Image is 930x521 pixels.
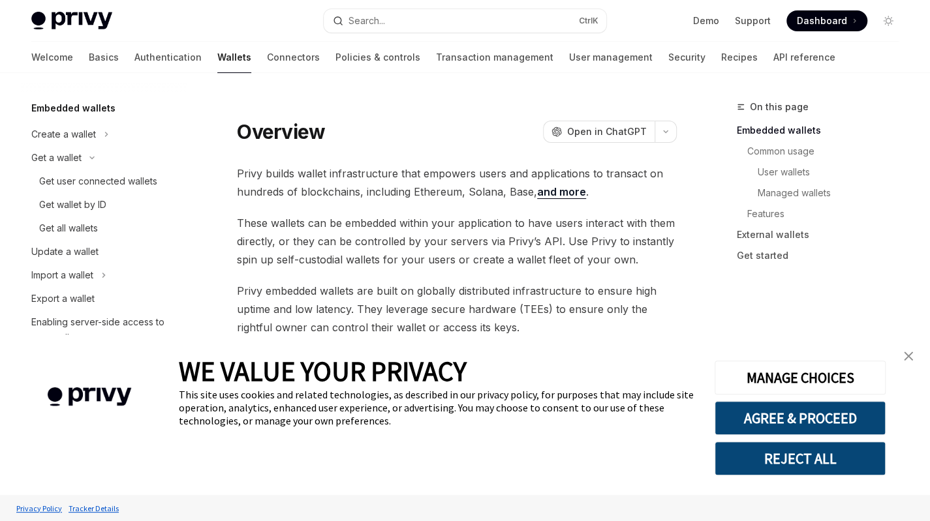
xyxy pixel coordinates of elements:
[31,100,116,116] h5: Embedded wallets
[904,351,913,361] img: close banner
[21,216,188,240] a: Get all wallets
[134,42,202,73] a: Authentication
[65,497,122,520] a: Tracker Details
[31,12,112,30] img: light logo
[39,197,106,213] div: Get wallet by ID
[786,10,867,31] a: Dashboard
[39,173,157,189] div: Get user connected wallets
[39,220,98,236] div: Get all wallets
[715,361,886,394] button: MANAGE CHOICES
[20,368,159,425] img: company logo
[758,183,909,203] a: Managed wallets
[31,244,99,260] div: Update a wallet
[31,150,82,166] div: Get a wallet
[31,291,95,306] div: Export a wallet
[715,441,886,475] button: REJECT ALL
[217,42,251,73] a: Wallets
[579,16,598,26] span: Ctrl K
[13,497,65,520] a: Privacy Policy
[715,401,886,435] button: AGREE & PROCEED
[21,240,188,263] a: Update a wallet
[537,185,586,199] a: and more
[750,99,809,115] span: On this page
[747,141,909,162] a: Common usage
[737,245,909,266] a: Get started
[735,14,771,27] a: Support
[668,42,705,73] a: Security
[737,120,909,141] a: Embedded wallets
[747,203,909,224] a: Features
[567,125,647,138] span: Open in ChatGPT
[237,164,677,201] span: Privy builds wallet infrastructure that empowers users and applications to transact on hundreds o...
[693,14,719,27] a: Demo
[31,267,93,283] div: Import a wallet
[31,127,96,142] div: Create a wallet
[773,42,835,73] a: API reference
[31,314,180,346] div: Enabling server-side access to user wallets
[21,170,188,193] a: Get user connected wallets
[335,42,420,73] a: Policies & controls
[349,13,385,29] div: Search...
[179,388,695,427] div: This site uses cookies and related technologies, as described in our privacy policy, for purposes...
[737,224,909,245] a: External wallets
[569,42,653,73] a: User management
[895,343,922,369] a: close banner
[179,354,467,388] span: WE VALUE YOUR PRIVACY
[267,42,320,73] a: Connectors
[721,42,758,73] a: Recipes
[324,9,606,33] button: Search...CtrlK
[797,14,847,27] span: Dashboard
[21,310,188,350] a: Enabling server-side access to user wallets
[237,120,325,143] h1: Overview
[31,42,73,73] a: Welcome
[237,282,677,336] span: Privy embedded wallets are built on globally distributed infrastructure to ensure high uptime and...
[237,214,677,269] span: These wallets can be embedded within your application to have users interact with them directly, ...
[758,162,909,183] a: User wallets
[89,42,119,73] a: Basics
[21,287,188,310] a: Export a wallet
[21,193,188,216] a: Get wallet by ID
[436,42,553,73] a: Transaction management
[878,10,899,31] button: Toggle dark mode
[543,121,655,143] button: Open in ChatGPT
